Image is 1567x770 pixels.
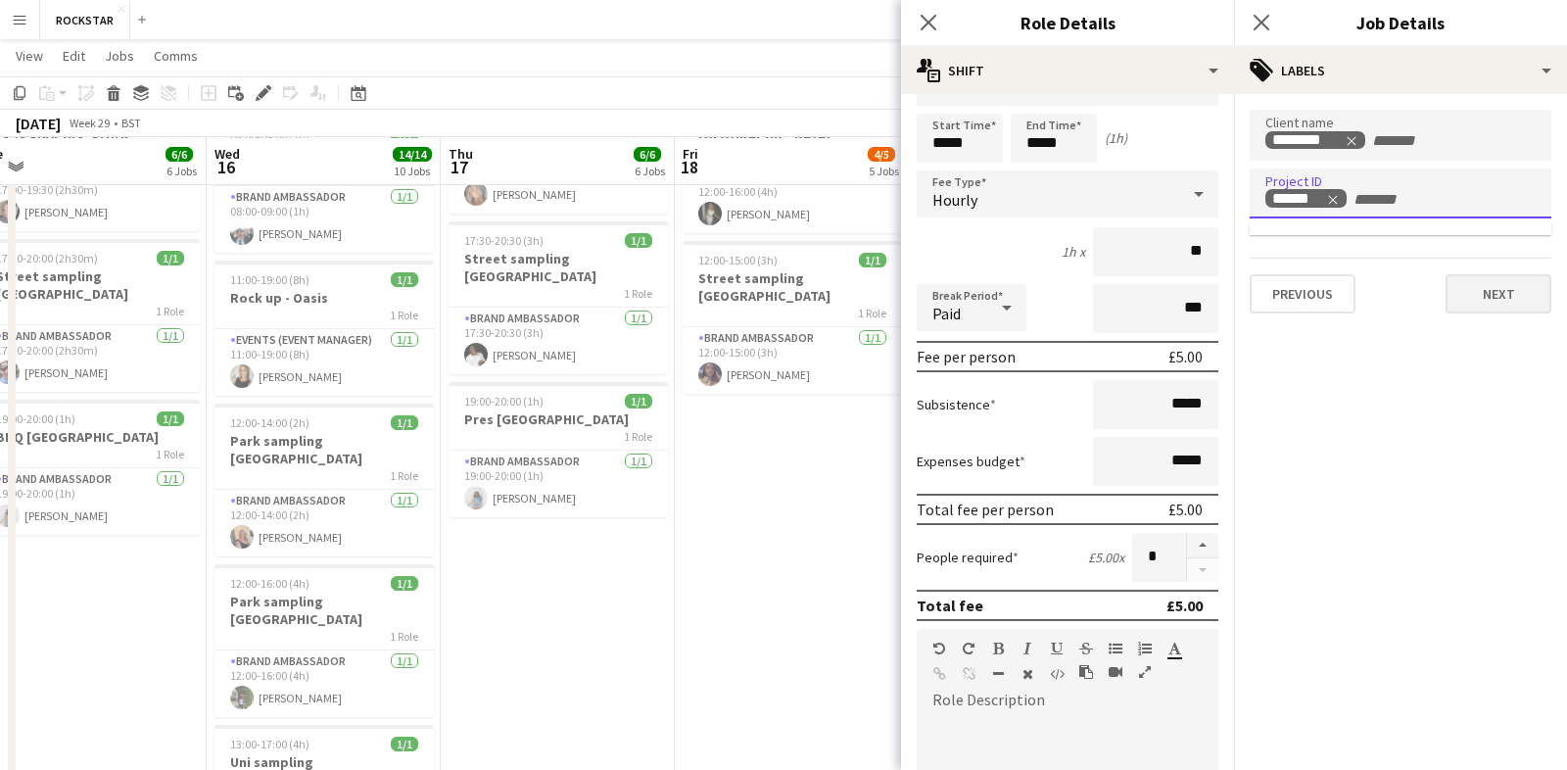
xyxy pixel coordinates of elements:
h3: Park sampling [GEOGRAPHIC_DATA] [214,432,434,467]
button: HTML Code [1050,666,1064,682]
delete-icon: Remove tag [1343,132,1358,148]
app-card-role: Brand Ambassador1/112:00-14:00 (2h)[PERSON_NAME] [214,490,434,556]
span: Edit [63,47,85,65]
div: Shift [901,47,1234,94]
label: Expenses budget [917,453,1025,470]
span: Thu [449,145,473,163]
div: Fee per person [917,347,1016,366]
button: Paste as plain text [1079,664,1093,680]
span: 12:00-14:00 (2h) [230,415,309,430]
h3: Pres [GEOGRAPHIC_DATA] [449,410,668,428]
span: 17 [446,156,473,178]
span: 11:00-19:00 (8h) [230,272,309,287]
span: 1 Role [390,468,418,483]
span: 1/1 [391,415,418,430]
div: 5 Jobs [869,164,899,178]
span: 1/1 [391,737,418,751]
div: [DATE] [16,114,61,133]
app-card-role: Brand Ambassador1/119:00-20:00 (1h)[PERSON_NAME] [449,451,668,517]
button: Ordered List [1138,641,1152,656]
h3: Job Details [1234,10,1567,35]
div: £5.00 [1166,596,1203,615]
div: £5.00 x [1088,549,1124,566]
app-job-card: 17:30-20:30 (3h)1/1Street sampling [GEOGRAPHIC_DATA]1 RoleBrand Ambassador1/117:30-20:30 (3h)[PER... [449,221,668,374]
button: Redo [962,641,975,656]
span: Paid [932,304,961,323]
span: 4/5 [868,147,895,162]
h3: Rock up - Oasis [214,289,434,307]
h3: Street sampling [GEOGRAPHIC_DATA] [683,269,902,305]
a: Jobs [97,43,142,69]
span: 1/1 [157,411,184,426]
button: Unordered List [1109,641,1122,656]
button: Increase [1187,533,1218,558]
span: Wed [214,145,240,163]
input: + Label [1352,191,1435,209]
div: roc100 [1272,191,1340,207]
div: Total fee [917,596,983,615]
label: People required [917,549,1019,566]
span: 12:00-15:00 (3h) [698,253,778,267]
span: 12:00-16:00 (4h) [230,576,309,591]
app-job-card: 08:00-09:00 (1h)1/1Store visits x301 RoleBrand Ambassador1/108:00-09:00 (1h)[PERSON_NAME] [214,118,434,253]
div: £5.00 [1168,347,1203,366]
app-card-role: Brand Ambassador1/112:00-15:00 (3h)[PERSON_NAME] [683,327,902,394]
span: 1 Role [156,304,184,318]
app-job-card: 19:00-20:00 (1h)1/1Pres [GEOGRAPHIC_DATA]1 RoleBrand Ambassador1/119:00-20:00 (1h)[PERSON_NAME] [449,382,668,517]
span: 18 [680,156,698,178]
span: 1 Role [156,447,184,461]
span: 1/1 [625,394,652,409]
h3: Role Details [901,10,1234,35]
span: 14/14 [393,147,432,162]
span: Jobs [105,47,134,65]
app-job-card: 11:00-19:00 (8h)1/1Rock up - Oasis1 RoleEvents (Event Manager)1/111:00-19:00 (8h)[PERSON_NAME] [214,261,434,396]
button: Undo [932,641,946,656]
div: 6 Jobs [166,164,197,178]
label: Subsistence [917,396,996,413]
span: 1/1 [391,576,418,591]
span: Week 29 [65,116,114,130]
div: 6 Jobs [635,164,665,178]
app-job-card: 12:00-15:00 (3h)1/1Street sampling [GEOGRAPHIC_DATA]1 RoleBrand Ambassador1/112:00-15:00 (3h)[PER... [683,241,902,394]
div: 1h x [1062,243,1085,261]
div: Labels [1234,47,1567,94]
span: 1 Role [390,308,418,322]
app-job-card: 12:00-16:00 (4h)1/1Park sampling [GEOGRAPHIC_DATA]1 RoleBrand Ambassador1/112:00-16:00 (4h)[PERSO... [214,564,434,717]
div: 10 Jobs [394,164,431,178]
span: 1 Role [390,629,418,644]
app-card-role: Brand Ambassador1/108:00-09:00 (1h)[PERSON_NAME] [214,186,434,253]
button: Fullscreen [1138,664,1152,680]
button: Previous [1250,274,1355,313]
a: View [8,43,51,69]
app-card-role: Brand Ambassador1/112:00-16:00 (4h)[PERSON_NAME] [683,167,902,233]
app-card-role: Brand Ambassador1/117:30-20:30 (3h)[PERSON_NAME] [449,308,668,374]
input: + Label [1370,132,1453,150]
span: Hourly [932,190,977,210]
button: Insert video [1109,664,1122,680]
span: View [16,47,43,65]
span: 1/1 [391,272,418,287]
span: 1 Role [858,306,886,320]
span: Fri [683,145,698,163]
div: rockstar [1272,132,1358,148]
span: 17:30-20:30 (3h) [464,233,544,248]
button: Horizontal Line [991,666,1005,682]
button: Strikethrough [1079,641,1093,656]
span: 1 Role [624,286,652,301]
app-card-role: Brand Ambassador1/112:00-16:00 (4h)[PERSON_NAME] [214,650,434,717]
span: 6/6 [166,147,193,162]
span: 1 Role [624,429,652,444]
button: Bold [991,641,1005,656]
h3: Street sampling [GEOGRAPHIC_DATA] [449,250,668,285]
a: Comms [146,43,206,69]
app-job-card: 12:00-14:00 (2h)1/1Park sampling [GEOGRAPHIC_DATA]1 RoleBrand Ambassador1/112:00-14:00 (2h)[PERSO... [214,404,434,556]
span: 1/1 [859,253,886,267]
div: Total fee per person [917,500,1054,519]
div: (1h) [1105,129,1127,147]
span: 6/6 [634,147,661,162]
